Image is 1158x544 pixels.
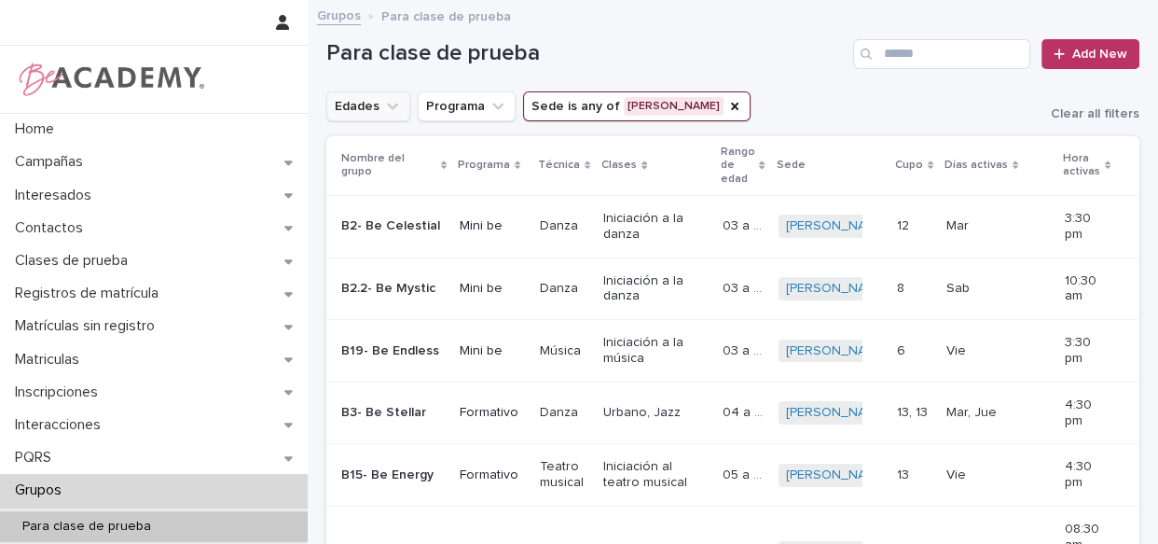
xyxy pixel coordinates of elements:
[540,281,588,297] p: Danza
[460,343,525,359] p: Mini be
[777,155,806,175] p: Sede
[460,467,525,483] p: Formativo
[7,351,94,369] p: Matriculas
[326,320,1140,383] tr: B19- Be EndlessMini beMúsicaIniciación a la música03 a 0403 a 04 [PERSON_NAME] 66 VieVie 3:30 pm
[946,277,973,297] p: Sab
[897,464,913,483] p: 13
[786,218,888,234] a: [PERSON_NAME]
[7,519,166,535] p: Para clase de prueba
[1065,335,1110,367] p: 3:30 pm
[944,155,1008,175] p: Días activas
[897,401,931,421] p: 13, 13
[7,416,116,434] p: Interacciones
[7,252,143,270] p: Clases de prueba
[603,211,707,243] p: Iniciación a la danza
[326,195,1140,258] tr: B2- Be CelestialMini beDanzaIniciación a la danza03 a 0403 a 04 [PERSON_NAME] 1212 MarMar 3:30 pm
[326,258,1140,320] tr: B2.2- Be MysticMini beDanzaIniciación a la danza03 a 0403 a 04 [PERSON_NAME] 88 SabSab 10:30 am
[603,405,707,421] p: Urbano, Jazz
[722,277,766,297] p: 03 a 04
[460,405,525,421] p: Formativo
[722,401,766,421] p: 04 a 06
[1065,211,1110,243] p: 3:30 pm
[7,120,69,138] p: Home
[1051,107,1139,120] span: Clear all filters
[1065,273,1110,305] p: 10:30 am
[317,4,361,25] a: Grupos
[1065,398,1110,429] p: 4:30 pm
[946,215,972,234] p: Mar
[897,340,909,359] p: 6
[1063,148,1100,183] p: Hora activas
[341,467,445,483] p: B15- Be Energy
[341,218,445,234] p: B2- Be Celestial
[1065,459,1110,491] p: 4:30 pm
[326,444,1140,507] tr: B15- Be EnergyFormativoTeatro musicalIniciación al teatro musical05 a 0705 a 07 [PERSON_NAME] 131...
[341,148,436,183] p: Nombre del grupo
[341,405,445,421] p: B3- Be Stellar
[540,218,588,234] p: Danza
[7,449,66,467] p: PQRS
[523,91,751,121] button: Sede
[1036,107,1139,120] button: Clear all filters
[326,382,1140,444] tr: B3- Be StellarFormativoDanzaUrbano, Jazz04 a 0604 a 06 [PERSON_NAME] 13, 1313, 13 Mar, JueMar, Ju...
[786,343,888,359] a: [PERSON_NAME]
[786,281,888,297] a: [PERSON_NAME]
[1041,39,1139,69] a: Add New
[720,142,754,189] p: Rango de edad
[603,273,707,305] p: Iniciación a la danza
[7,481,76,499] p: Grupos
[946,464,970,483] p: Vie
[326,91,410,121] button: Edades
[722,464,766,483] p: 05 a 07
[540,459,588,491] p: Teatro musical
[7,384,113,401] p: Inscripciones
[786,405,888,421] a: [PERSON_NAME]
[722,340,766,359] p: 03 a 04
[897,215,913,234] p: 12
[722,215,766,234] p: 03 a 04
[7,317,170,335] p: Matrículas sin registro
[418,91,516,121] button: Programa
[460,218,525,234] p: Mini be
[897,277,908,297] p: 8
[341,281,445,297] p: B2.2- Be Mystic
[538,155,580,175] p: Técnica
[540,405,588,421] p: Danza
[603,335,707,367] p: Iniciación a la música
[460,281,525,297] p: Mini be
[458,155,510,175] p: Programa
[603,459,707,491] p: Iniciación al teatro musical
[341,343,445,359] p: B19- Be Endless
[7,219,98,237] p: Contactos
[853,39,1030,69] input: Search
[7,285,173,302] p: Registros de matrícula
[895,155,923,175] p: Cupo
[946,340,970,359] p: Vie
[786,467,888,483] a: [PERSON_NAME]
[601,155,637,175] p: Clases
[15,61,206,98] img: WPrjXfSUmiLcdUfaYY4Q
[381,5,511,25] p: Para clase de prueba
[540,343,588,359] p: Música
[7,187,106,204] p: Interesados
[7,153,98,171] p: Campañas
[946,401,1000,421] p: Mar, Jue
[326,40,846,67] h1: Para clase de prueba
[1072,48,1127,61] span: Add New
